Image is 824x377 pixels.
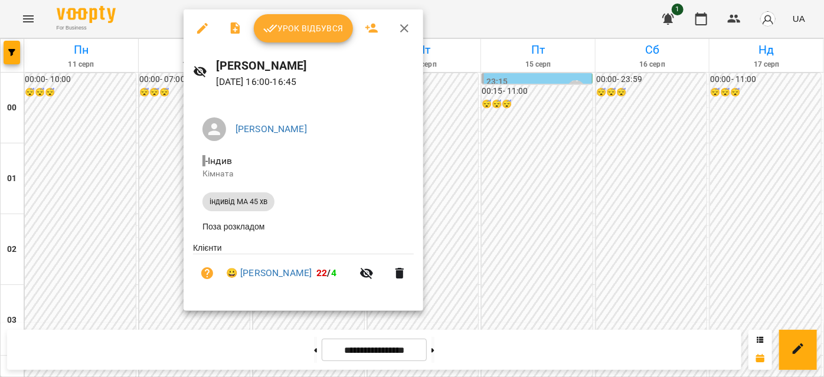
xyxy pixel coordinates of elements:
[202,155,234,166] span: - Індив
[193,259,221,287] button: Візит ще не сплачено. Додати оплату?
[316,267,336,278] b: /
[316,267,327,278] span: 22
[217,75,414,89] p: [DATE] 16:00 - 16:45
[236,123,307,135] a: [PERSON_NAME]
[217,57,414,75] h6: [PERSON_NAME]
[193,216,414,237] li: Поза розкладом
[202,196,274,207] span: індивід МА 45 хв
[193,242,414,297] ul: Клієнти
[331,267,336,278] span: 4
[254,14,353,42] button: Урок відбувся
[226,266,312,280] a: 😀 [PERSON_NAME]
[202,168,404,180] p: Кімната
[263,21,344,35] span: Урок відбувся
